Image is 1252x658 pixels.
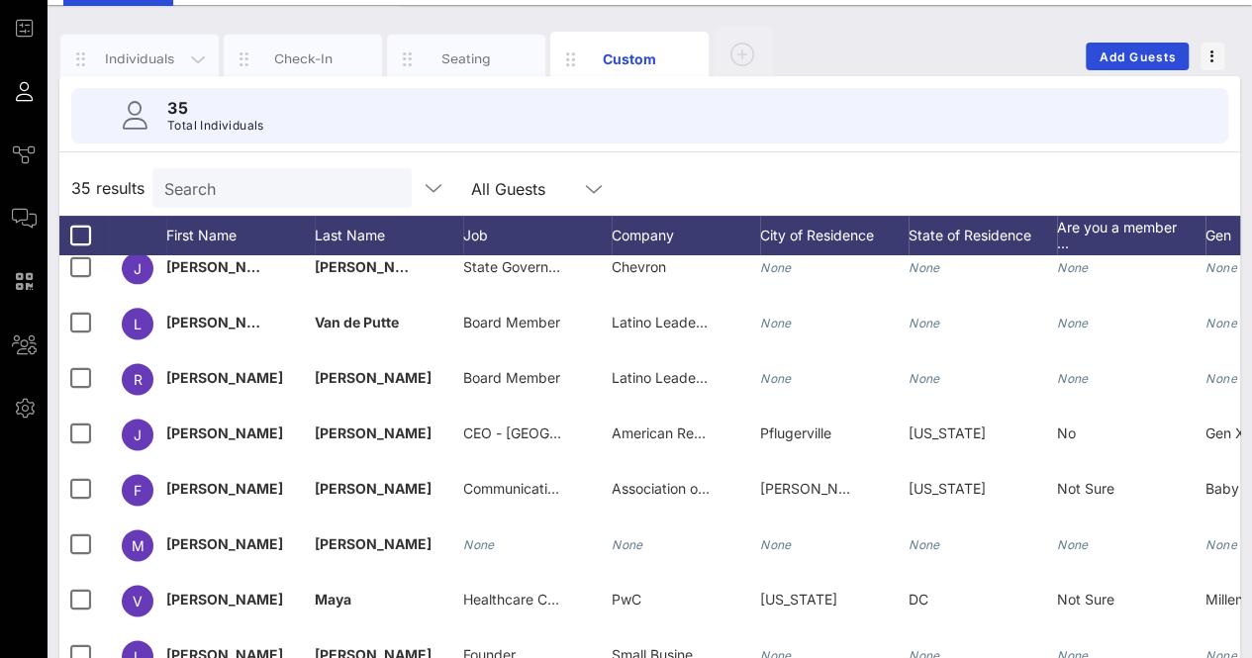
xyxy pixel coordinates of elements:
[1086,43,1189,70] button: Add Guests
[612,591,641,608] span: PwC
[909,316,940,330] i: None
[1057,371,1089,386] i: None
[463,216,612,255] div: Job
[760,537,792,552] i: None
[1205,316,1237,330] i: None
[612,314,767,330] span: Latino Leaders Network
[1057,316,1089,330] i: None
[909,480,986,497] span: [US_STATE]
[1057,216,1205,255] div: Are you a member …
[909,371,940,386] i: None
[167,96,264,120] p: 35
[760,216,909,255] div: City of Residence
[909,216,1057,255] div: State of Residence
[463,424,724,441] span: CEO - [GEOGRAPHIC_DATA][US_STATE]
[259,49,347,68] div: Check-In
[909,260,940,275] i: None
[166,258,283,275] span: [PERSON_NAME]
[96,49,184,68] div: Individuals
[612,480,1016,497] span: Association of [DEMOGRAPHIC_DATA] Municipal Officials TML
[166,535,283,552] span: [PERSON_NAME]
[471,180,545,198] div: All Guests
[1057,591,1114,608] span: Not Sure
[612,369,767,386] span: Latino Leaders Network
[463,369,560,386] span: Board Member
[315,424,432,441] span: [PERSON_NAME]
[760,591,837,608] span: [US_STATE]
[1205,537,1237,552] i: None
[463,480,626,497] span: Communications Director
[586,48,674,69] div: Custom
[166,480,283,497] span: [PERSON_NAME]
[315,258,432,275] span: [PERSON_NAME]
[315,314,399,330] span: Van de Putte
[1057,480,1114,497] span: Not Sure
[1205,260,1237,275] i: None
[134,482,142,499] span: F
[134,316,142,332] span: L
[612,216,760,255] div: Company
[760,316,792,330] i: None
[459,168,618,208] div: All Guests
[909,591,928,608] span: DC
[166,591,283,608] span: [PERSON_NAME]
[463,591,607,608] span: Healthcare Consultant
[134,426,142,443] span: J
[612,424,743,441] span: American Red Cross
[166,314,283,330] span: [PERSON_NAME]
[166,369,283,386] span: [PERSON_NAME]
[760,371,792,386] i: None
[909,537,940,552] i: None
[133,593,143,610] span: V
[166,216,315,255] div: First Name
[909,424,986,441] span: [US_STATE]
[760,424,831,441] span: Pflugerville
[132,537,144,554] span: M
[315,216,463,255] div: Last Name
[315,535,432,552] span: [PERSON_NAME]
[315,480,432,497] span: [PERSON_NAME]
[760,480,874,497] span: [PERSON_NAME]
[71,176,144,200] span: 35 results
[612,258,666,275] span: Chevron
[463,314,560,330] span: Board Member
[1057,424,1076,441] span: No
[1057,537,1089,552] i: None
[134,260,142,277] span: J
[463,258,689,275] span: State Government Affairs Manager
[463,537,495,552] i: None
[612,537,643,552] i: None
[134,371,143,388] span: R
[423,49,511,68] div: Seating
[315,591,351,608] span: Maya
[1099,49,1177,64] span: Add Guests
[1057,260,1089,275] i: None
[167,116,264,136] p: Total Individuals
[760,260,792,275] i: None
[166,424,283,441] span: [PERSON_NAME]
[1205,371,1237,386] i: None
[315,369,432,386] span: [PERSON_NAME]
